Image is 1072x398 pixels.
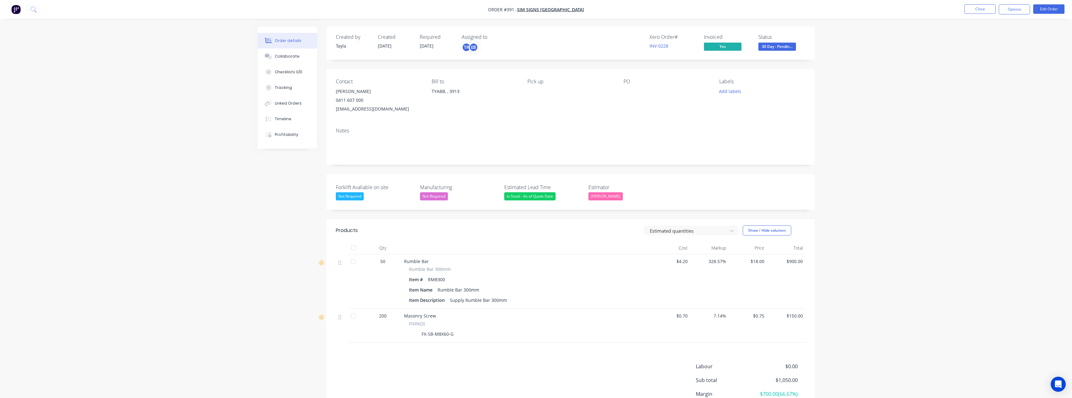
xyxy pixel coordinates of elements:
span: Labour [696,363,751,370]
div: TYABB, , 3913 [432,87,517,96]
div: PO [623,79,709,85]
div: In Stock - As of Quote Date [504,192,556,200]
div: Created [378,34,412,40]
label: Estimated Lead Time [504,183,582,191]
div: Profitability [275,132,298,137]
div: [EMAIL_ADDRESS][DOMAIN_NAME] [336,105,422,113]
button: Tracking [258,80,317,96]
span: Sub total [696,376,751,384]
span: $150.00 [769,313,803,319]
div: TR [462,43,471,52]
div: Collaborate [275,54,300,59]
button: Close [964,4,996,14]
div: EB [469,43,478,52]
div: Required [420,34,454,40]
button: Checklists 0/0 [258,64,317,80]
div: Item # [409,275,425,284]
div: Rumble Bar 300mm [435,285,482,294]
img: Factory [11,5,21,14]
div: Pick up [527,79,613,85]
button: Add labels [716,87,745,96]
span: 30 Day - Pendin... [758,43,796,50]
div: FX-SB-M8X60-G [419,329,456,339]
span: [DATE] [420,43,433,49]
div: Open Intercom Messenger [1051,377,1066,392]
div: Timeline [275,116,291,122]
div: Linked Orders [275,101,302,106]
span: 7.14% [693,313,726,319]
button: Timeline [258,111,317,127]
label: Forklift Avaliable on site [336,183,414,191]
span: $0.75 [731,313,765,319]
a: INV-0228 [649,43,668,49]
div: Total [767,242,805,254]
button: Collaborate [258,49,317,64]
div: Contact [336,79,422,85]
div: Created by [336,34,370,40]
span: Margin [696,390,751,398]
span: $700.00 ( 66.67 %) [751,390,798,398]
button: TREB [462,43,478,52]
button: Linked Orders [258,96,317,111]
label: Manufacturing [420,183,498,191]
span: $4.20 [654,258,688,265]
button: Order details [258,33,317,49]
div: Assigned to [462,34,524,40]
span: [DATE] [378,43,392,49]
span: $0.00 [751,363,798,370]
div: 0411 607 000 [336,96,422,105]
button: Options [999,4,1030,14]
div: Price [729,242,767,254]
span: 328.57% [693,258,726,265]
a: Sim Signs [GEOGRAPHIC_DATA] [517,7,584,13]
div: Status [758,34,805,40]
div: [PERSON_NAME] [588,192,623,200]
span: 50 [380,258,385,265]
div: Qty [364,242,402,254]
div: Checklists 0/0 [275,69,302,75]
div: [PERSON_NAME]0411 607 000[EMAIL_ADDRESS][DOMAIN_NAME] [336,87,422,113]
span: $0.70 [654,313,688,319]
div: Cost [652,242,690,254]
div: RMB300 [425,275,448,284]
span: Yes [704,43,741,50]
div: TYABB, , 3913 [432,87,517,107]
span: Rumble Bar 300mm [409,266,451,272]
div: Labels [719,79,805,85]
div: Products [336,227,358,234]
div: Not Required [420,192,448,200]
div: Markup [690,242,729,254]
button: Profitability [258,127,317,142]
div: Item Description [409,296,447,305]
label: Estimator [588,183,667,191]
span: Order #391 - [488,7,517,13]
span: $18.00 [731,258,765,265]
div: Invoiced [704,34,751,40]
span: $1,050.00 [751,376,798,384]
button: 30 Day - Pendin... [758,43,796,52]
div: Item Name [409,285,435,294]
div: [PERSON_NAME] [336,87,422,96]
div: Tayla [336,43,370,49]
div: Tracking [275,85,292,90]
button: Show / Hide columns [743,225,791,235]
span: $900.00 [769,258,803,265]
div: Notes [336,128,805,134]
div: Not Required [336,192,364,200]
div: Supply Rumble Bar 300mm [447,296,510,305]
span: Masonry Screw [404,313,436,319]
div: Bill to [432,79,517,85]
span: 200 [379,313,387,319]
span: FIXINGS [409,320,425,327]
div: Order details [275,38,301,44]
button: Edit Order [1033,4,1064,14]
div: Xero Order # [649,34,696,40]
span: Rumble Bar [404,258,429,264]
